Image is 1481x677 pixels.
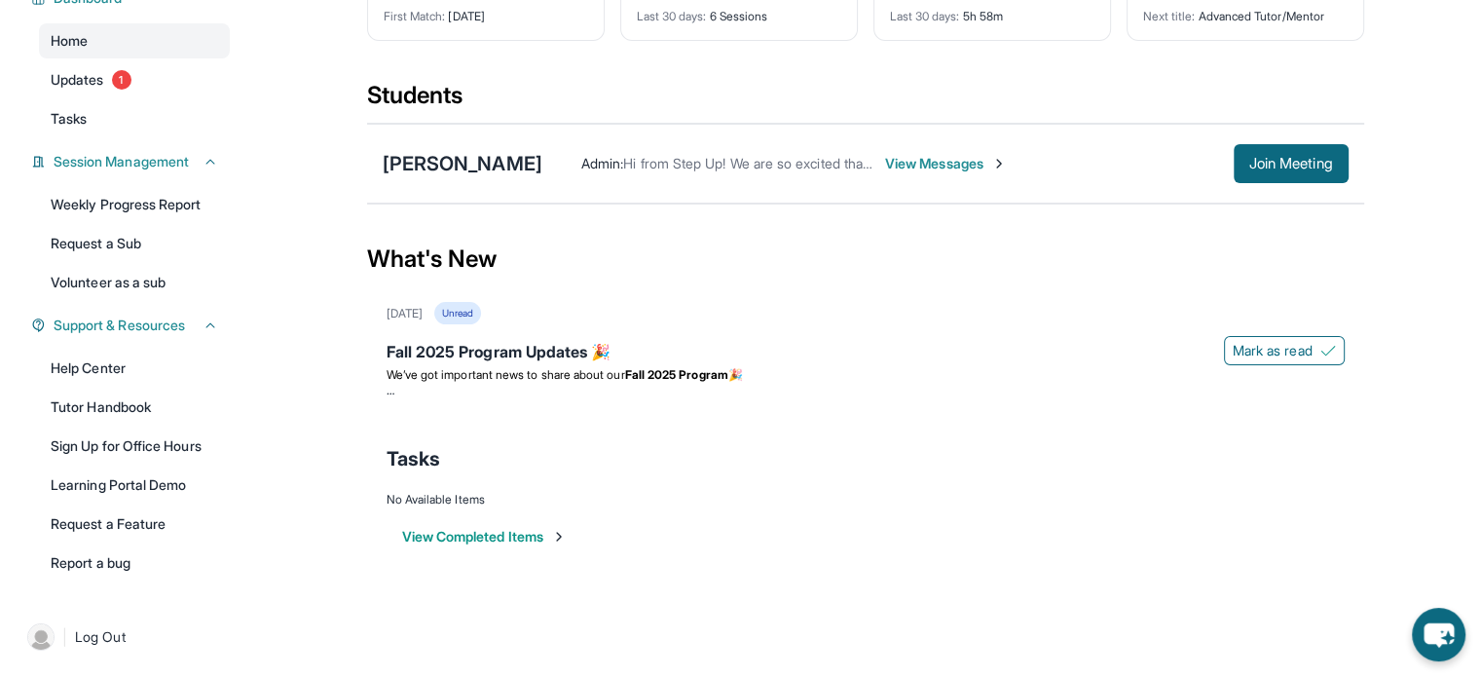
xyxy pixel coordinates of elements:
a: |Log Out [19,616,230,658]
div: No Available Items [387,492,1345,508]
a: Home [39,23,230,58]
img: Chevron-Right [991,156,1007,171]
a: Report a bug [39,545,230,581]
a: Learning Portal Demo [39,468,230,503]
span: | [62,625,67,649]
span: Join Meeting [1249,158,1333,169]
button: Session Management [46,152,218,171]
span: Next title : [1143,9,1196,23]
span: Last 30 days : [890,9,960,23]
button: Join Meeting [1234,144,1349,183]
span: Tasks [51,109,87,129]
span: Mark as read [1233,341,1313,360]
span: Last 30 days : [637,9,707,23]
a: Request a Sub [39,226,230,261]
div: [DATE] [387,306,423,321]
span: Tasks [387,445,440,472]
span: Home [51,31,88,51]
div: Students [367,80,1364,123]
span: Updates [51,70,104,90]
span: Admin : [581,155,623,171]
a: Updates1 [39,62,230,97]
button: Mark as read [1224,336,1345,365]
button: View Completed Items [402,527,567,546]
span: Support & Resources [54,316,185,335]
span: 1 [112,70,131,90]
img: Mark as read [1320,343,1336,358]
span: We’ve got important news to share about our [387,367,625,382]
a: Tasks [39,101,230,136]
div: Unread [434,302,481,324]
span: Log Out [75,627,126,647]
span: Session Management [54,152,189,171]
span: First Match : [384,9,446,23]
div: [PERSON_NAME] [383,150,542,177]
a: Help Center [39,351,230,386]
a: Tutor Handbook [39,390,230,425]
a: Sign Up for Office Hours [39,429,230,464]
a: Request a Feature [39,507,230,542]
img: user-img [27,623,55,651]
button: Support & Resources [46,316,218,335]
button: chat-button [1412,608,1465,661]
span: View Messages [885,154,1007,173]
strong: Fall 2025 Program [625,367,728,382]
a: Volunteer as a sub [39,265,230,300]
div: Fall 2025 Program Updates 🎉 [387,340,1345,367]
span: 🎉 [728,367,743,382]
div: What's New [367,216,1364,302]
a: Weekly Progress Report [39,187,230,222]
